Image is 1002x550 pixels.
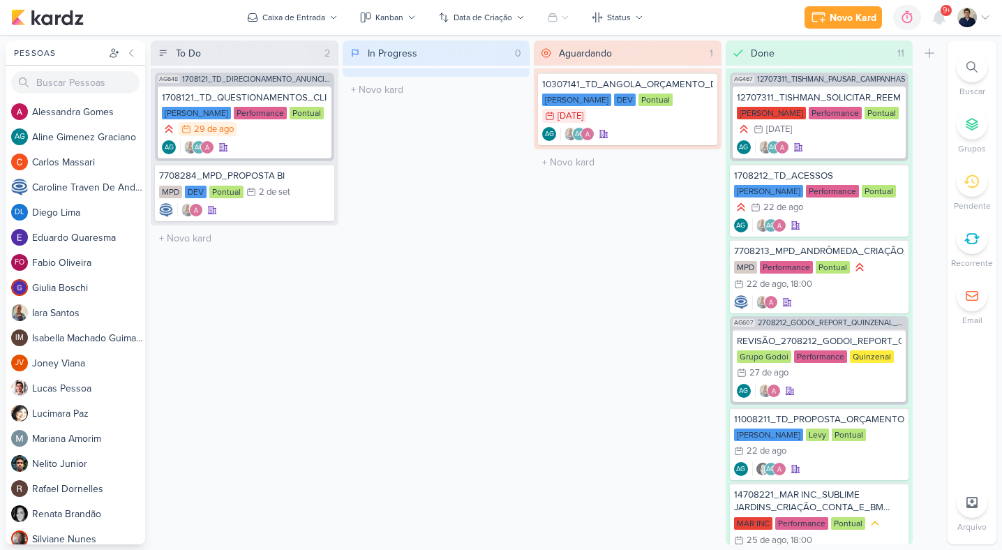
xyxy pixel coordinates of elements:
div: 22 de ago [747,447,786,456]
div: Performance [806,185,859,198]
div: I s a b e l l a M a c h a d o G u i m a r ã e s [32,331,145,345]
div: Performance [760,261,813,274]
div: G i u l i a B o s c h i [32,281,145,295]
div: Criador(a): Aline Gimenez Graciano [734,218,748,232]
div: Prioridade Média [868,516,882,530]
div: Performance [794,350,847,363]
div: Aline Gimenez Graciano [192,140,206,154]
div: MPD [734,261,757,274]
div: Colaboradores: Iara Santos, Alessandra Gomes [752,295,778,309]
div: R a f a e l D o r n e l l e s [32,482,145,496]
img: Alessandra Gomes [772,462,786,476]
div: 7708213_MPD_ANDRÔMEDA_CRIAÇÃO_ANÚNCIO_WAZE [734,245,905,258]
p: Arquivo [957,521,987,533]
div: J o n e y V i a n a [32,356,145,371]
img: Rafael Dornelles [11,480,28,497]
div: DEV [614,94,636,106]
div: Colaboradores: Iara Santos, Aline Gimenez Graciano, Alessandra Gomes [755,140,789,154]
div: 22 de ago [763,203,803,212]
div: C a r l o s M a s s a r i [32,155,145,170]
div: MPD [159,186,182,198]
p: Grupos [958,142,986,155]
div: Pontual [816,261,850,274]
img: Alessandra Gomes [764,295,778,309]
div: Prioridade Alta [162,122,176,136]
div: Joney Viana [11,355,28,371]
div: REVISÃO_2708212_GODOI_REPORT_QUINZENAL_28.08 [737,335,902,348]
div: 1 [704,46,719,61]
span: AG467 [733,75,754,83]
div: Pontual [638,94,673,106]
div: Prioridade Alta [734,200,748,214]
img: Iara Santos [184,140,197,154]
div: 10307141_TD_ANGOLA_ORÇAMENTO_DEV_SITE_ANGOLA [542,78,713,91]
p: AG [15,133,25,141]
div: Pessoas [11,47,106,59]
div: Aline Gimenez Graciano [767,140,781,154]
div: A l e s s a n d r a G o m e s [32,105,145,119]
div: Aline Gimenez Graciano [734,462,748,476]
img: Alessandra Gomes [189,203,203,217]
p: JV [15,359,24,367]
img: Caroline Traven De Andrade [11,179,28,195]
div: Aline Gimenez Graciano [764,462,778,476]
div: 0 [509,46,527,61]
p: AG [575,131,584,138]
div: Criador(a): Caroline Traven De Andrade [734,295,748,309]
div: Pontual [862,185,896,198]
div: 1708121_TD_QUESTIONAMENTOS_CLIENTE [162,91,327,104]
div: Colaboradores: Iara Santos, Alessandra Gomes [755,384,781,398]
div: 22 de ago [747,280,786,289]
p: Buscar [959,85,985,98]
img: Alessandra Gomes [581,127,595,141]
span: 1708121_TD_DIRECIONAMENTO_ANUNCIOS_WEBSITE [182,75,331,83]
input: Buscar Pessoas [11,71,140,94]
div: N e l i t o J u n i o r [32,456,145,471]
div: Novo Kard [830,10,876,25]
p: AG [766,223,775,230]
span: 12707311_TISHMAN_PAUSAR_CAMPANHAS [757,75,905,83]
img: Iara Santos [11,304,28,321]
img: Lucimara Paz [11,405,28,422]
div: M a r i a n a A m o r i m [32,431,145,446]
p: AG [739,388,748,395]
div: Prioridade Alta [853,260,867,274]
div: [DATE] [766,125,792,134]
p: FO [15,259,24,267]
div: R e n a t a B r a n d ã o [32,507,145,521]
div: Performance [234,107,287,119]
div: Aline Gimenez Graciano [162,140,176,154]
div: Performance [775,517,828,530]
span: AG648 [158,75,179,83]
p: AG [736,466,745,473]
div: [PERSON_NAME] [542,94,611,106]
p: Email [962,314,982,327]
div: , 18:00 [786,536,812,545]
p: AG [545,131,554,138]
input: + Novo kard [345,80,528,100]
p: AG [736,223,745,230]
img: kardz.app [11,9,84,26]
div: Pontual [832,429,866,441]
div: Levy [806,429,829,441]
img: Lucas Pessoa [11,380,28,396]
div: C a r o l i n e T r a v e n D e A n d r a d e [32,180,145,195]
img: Iara Santos [758,384,772,398]
div: Performance [809,107,862,119]
div: [PERSON_NAME] [734,429,803,441]
div: 25 de ago [747,536,786,545]
p: AG [766,466,775,473]
div: Colaboradores: Iara Santos, Aline Gimenez Graciano, Alessandra Gomes [752,218,786,232]
div: Diego Lima [11,204,28,221]
p: AG [769,144,778,151]
div: 27 de ago [749,369,788,378]
div: Colaboradores: Iara Santos, Aline Gimenez Graciano, Alessandra Gomes [560,127,595,141]
p: IM [15,334,24,342]
div: Aline Gimenez Graciano [11,128,28,145]
p: AG [165,144,174,151]
img: Mariana Amorim [11,430,28,447]
li: Ctrl + F [948,52,996,98]
div: Aline Gimenez Graciano [737,140,751,154]
div: L u c a s P e s s o a [32,381,145,396]
p: Recorrente [951,257,993,269]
